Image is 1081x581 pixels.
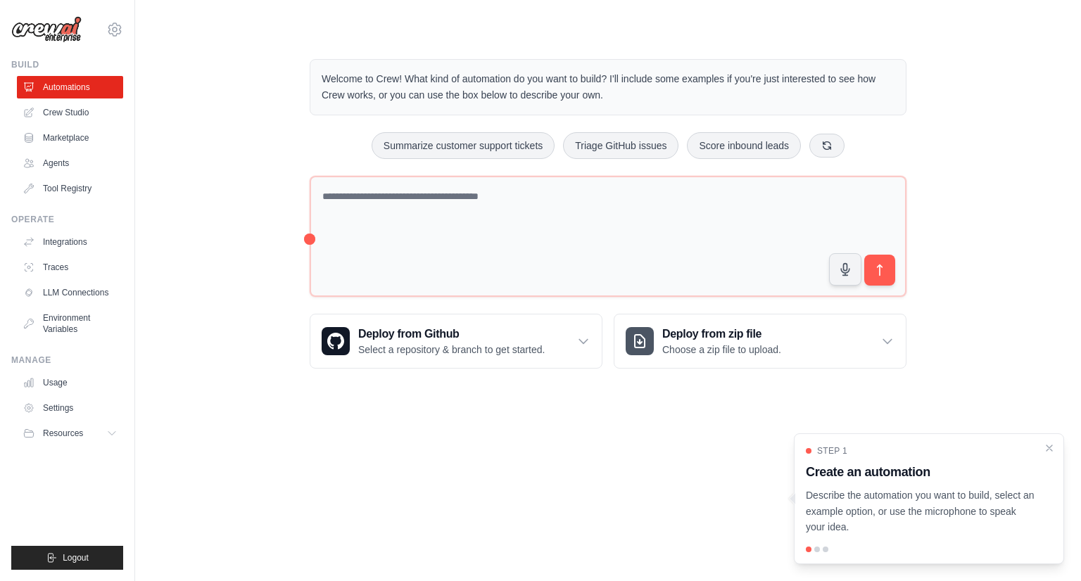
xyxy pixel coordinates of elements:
[806,487,1035,535] p: Describe the automation you want to build, select an example option, or use the microphone to spe...
[358,326,545,343] h3: Deploy from Github
[817,445,847,456] span: Step 1
[17,152,123,174] a: Agents
[806,462,1035,482] h3: Create an automation
[662,326,781,343] h3: Deploy from zip file
[63,552,89,563] span: Logout
[17,307,123,340] a: Environment Variables
[563,132,678,159] button: Triage GitHub issues
[17,101,123,124] a: Crew Studio
[17,371,123,394] a: Usage
[17,231,123,253] a: Integrations
[358,343,545,357] p: Select a repository & branch to get started.
[11,59,123,70] div: Build
[11,546,123,570] button: Logout
[11,214,123,225] div: Operate
[43,428,83,439] span: Resources
[662,343,781,357] p: Choose a zip file to upload.
[17,76,123,98] a: Automations
[17,281,123,304] a: LLM Connections
[17,127,123,149] a: Marketplace
[11,16,82,43] img: Logo
[17,397,123,419] a: Settings
[17,422,123,445] button: Resources
[687,132,801,159] button: Score inbound leads
[372,132,555,159] button: Summarize customer support tickets
[322,71,894,103] p: Welcome to Crew! What kind of automation do you want to build? I'll include some examples if you'...
[17,177,123,200] a: Tool Registry
[11,355,123,366] div: Manage
[1044,442,1055,454] button: Close walkthrough
[17,256,123,279] a: Traces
